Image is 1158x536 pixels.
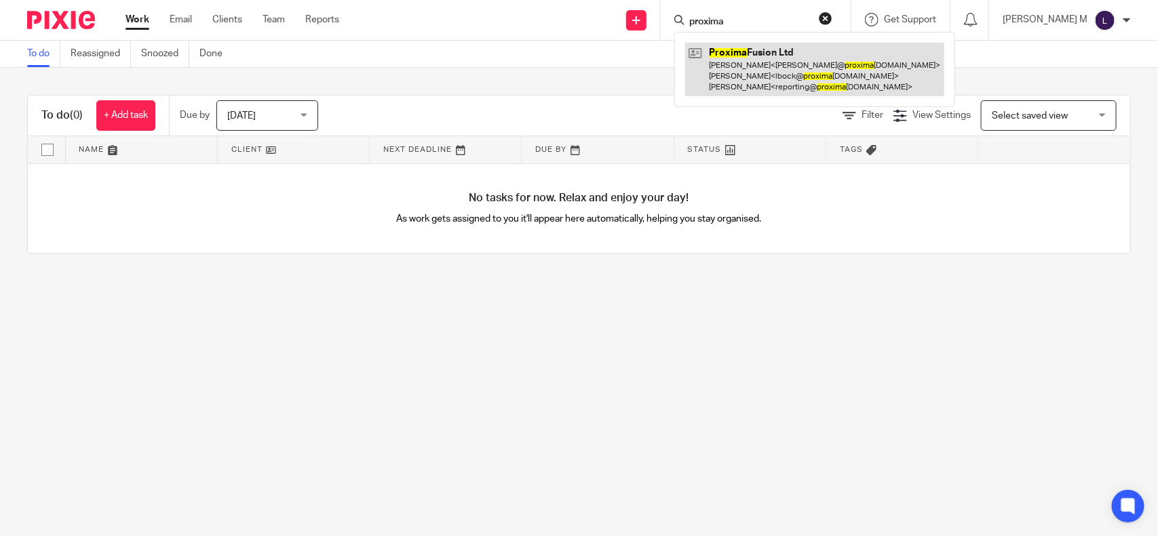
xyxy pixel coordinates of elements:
[71,41,131,67] a: Reassigned
[170,13,192,26] a: Email
[28,191,1130,205] h4: No tasks for now. Relax and enjoy your day!
[199,41,233,67] a: Done
[819,12,832,25] button: Clear
[70,110,83,121] span: (0)
[126,13,149,26] a: Work
[141,41,189,67] a: Snoozed
[305,13,339,26] a: Reports
[27,11,95,29] img: Pixie
[840,146,863,153] span: Tags
[884,15,936,24] span: Get Support
[27,41,60,67] a: To do
[688,16,810,28] input: Search
[96,100,155,131] a: + Add task
[992,111,1068,121] span: Select saved view
[180,108,210,122] p: Due by
[263,13,285,26] a: Team
[227,111,256,121] span: [DATE]
[862,110,883,120] span: Filter
[41,108,83,123] h1: To do
[912,110,971,120] span: View Settings
[1003,13,1087,26] p: [PERSON_NAME] M
[212,13,242,26] a: Clients
[1094,9,1116,31] img: svg%3E
[303,212,855,226] p: As work gets assigned to you it'll appear here automatically, helping you stay organised.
